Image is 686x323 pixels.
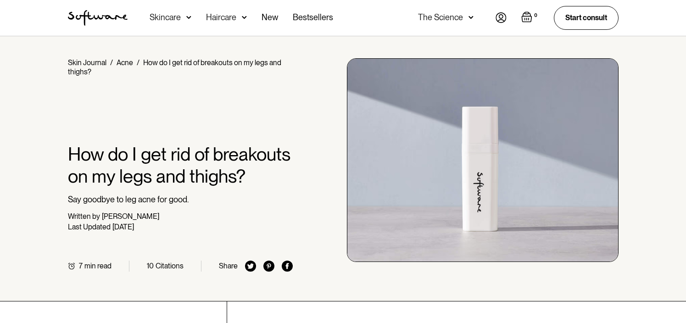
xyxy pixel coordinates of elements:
[418,13,463,22] div: The Science
[245,261,256,272] img: twitter icon
[219,262,238,270] div: Share
[68,10,128,26] a: home
[554,6,619,29] a: Start consult
[468,13,474,22] img: arrow down
[137,58,139,67] div: /
[79,262,83,270] div: 7
[532,11,539,20] div: 0
[186,13,191,22] img: arrow down
[102,212,159,221] div: [PERSON_NAME]
[68,195,293,205] p: Say goodbye to leg acne for good.
[110,58,113,67] div: /
[112,223,134,231] div: [DATE]
[156,262,184,270] div: Citations
[68,212,100,221] div: Written by
[68,143,293,187] h1: How do I get rid of breakouts on my legs and thighs?
[282,261,293,272] img: facebook icon
[68,58,281,76] div: How do I get rid of breakouts on my legs and thighs?
[68,223,111,231] div: Last Updated
[68,10,128,26] img: Software Logo
[263,261,274,272] img: pinterest icon
[117,58,133,67] a: Acne
[147,262,154,270] div: 10
[242,13,247,22] img: arrow down
[150,13,181,22] div: Skincare
[84,262,112,270] div: min read
[68,58,106,67] a: Skin Journal
[521,11,539,24] a: Open empty cart
[206,13,236,22] div: Haircare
